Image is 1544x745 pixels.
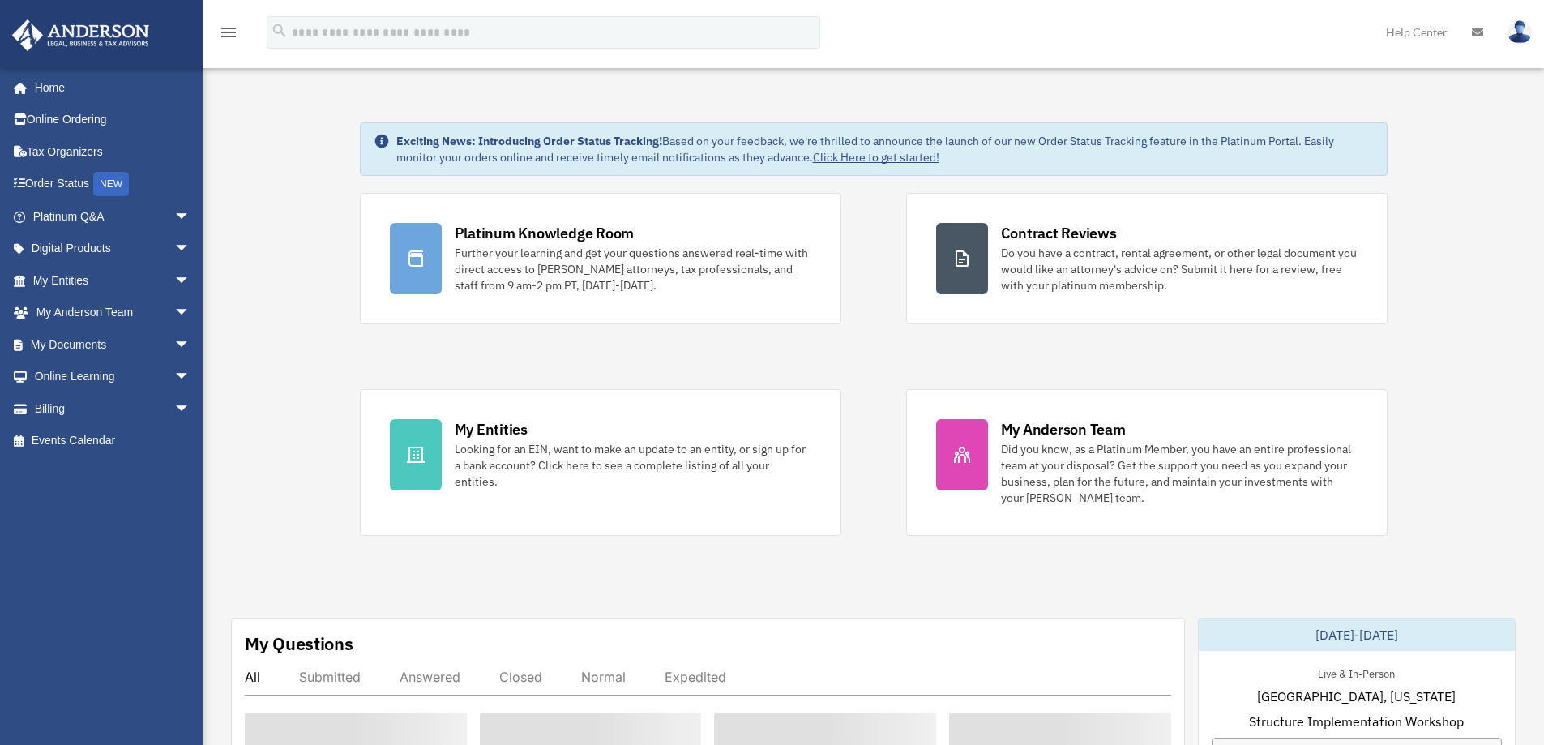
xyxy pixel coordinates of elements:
a: My Documentsarrow_drop_down [11,328,215,361]
div: Looking for an EIN, want to make an update to an entity, or sign up for a bank account? Click her... [455,441,811,490]
div: My Entities [455,419,528,439]
a: My Entities Looking for an EIN, want to make an update to an entity, or sign up for a bank accoun... [360,389,841,536]
i: search [271,22,289,40]
a: Click Here to get started! [813,150,939,165]
div: Do you have a contract, rental agreement, or other legal document you would like an attorney's ad... [1001,245,1358,293]
div: Platinum Knowledge Room [455,223,635,243]
img: Anderson Advisors Platinum Portal [7,19,154,51]
a: Home [11,71,207,104]
a: Digital Productsarrow_drop_down [11,233,215,265]
a: Platinum Knowledge Room Further your learning and get your questions answered real-time with dire... [360,193,841,324]
span: arrow_drop_down [174,297,207,330]
div: Expedited [665,669,726,685]
span: arrow_drop_down [174,392,207,426]
div: Based on your feedback, we're thrilled to announce the launch of our new Order Status Tracking fe... [396,133,1374,165]
div: Contract Reviews [1001,223,1117,243]
span: [GEOGRAPHIC_DATA], [US_STATE] [1257,687,1456,706]
span: Structure Implementation Workshop [1249,712,1464,731]
a: Tax Organizers [11,135,215,168]
a: menu [219,28,238,42]
div: Submitted [299,669,361,685]
div: Closed [499,669,542,685]
a: My Anderson Teamarrow_drop_down [11,297,215,329]
div: Did you know, as a Platinum Member, you have an entire professional team at your disposal? Get th... [1001,441,1358,506]
img: User Pic [1508,20,1532,44]
i: menu [219,23,238,42]
div: My Questions [245,632,353,656]
div: Answered [400,669,460,685]
strong: Exciting News: Introducing Order Status Tracking! [396,134,662,148]
a: Events Calendar [11,425,215,457]
a: Platinum Q&Aarrow_drop_down [11,200,215,233]
span: arrow_drop_down [174,361,207,394]
div: My Anderson Team [1001,419,1126,439]
div: NEW [93,172,129,196]
span: arrow_drop_down [174,200,207,233]
div: All [245,669,260,685]
a: Online Ordering [11,104,215,136]
span: arrow_drop_down [174,233,207,266]
a: Order StatusNEW [11,168,215,201]
div: Normal [581,669,626,685]
div: Live & In-Person [1305,664,1408,681]
div: Further your learning and get your questions answered real-time with direct access to [PERSON_NAM... [455,245,811,293]
span: arrow_drop_down [174,328,207,362]
a: My Entitiesarrow_drop_down [11,264,215,297]
a: Contract Reviews Do you have a contract, rental agreement, or other legal document you would like... [906,193,1388,324]
a: Billingarrow_drop_down [11,392,215,425]
a: My Anderson Team Did you know, as a Platinum Member, you have an entire professional team at your... [906,389,1388,536]
a: Online Learningarrow_drop_down [11,361,215,393]
span: arrow_drop_down [174,264,207,298]
div: [DATE]-[DATE] [1199,619,1515,651]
